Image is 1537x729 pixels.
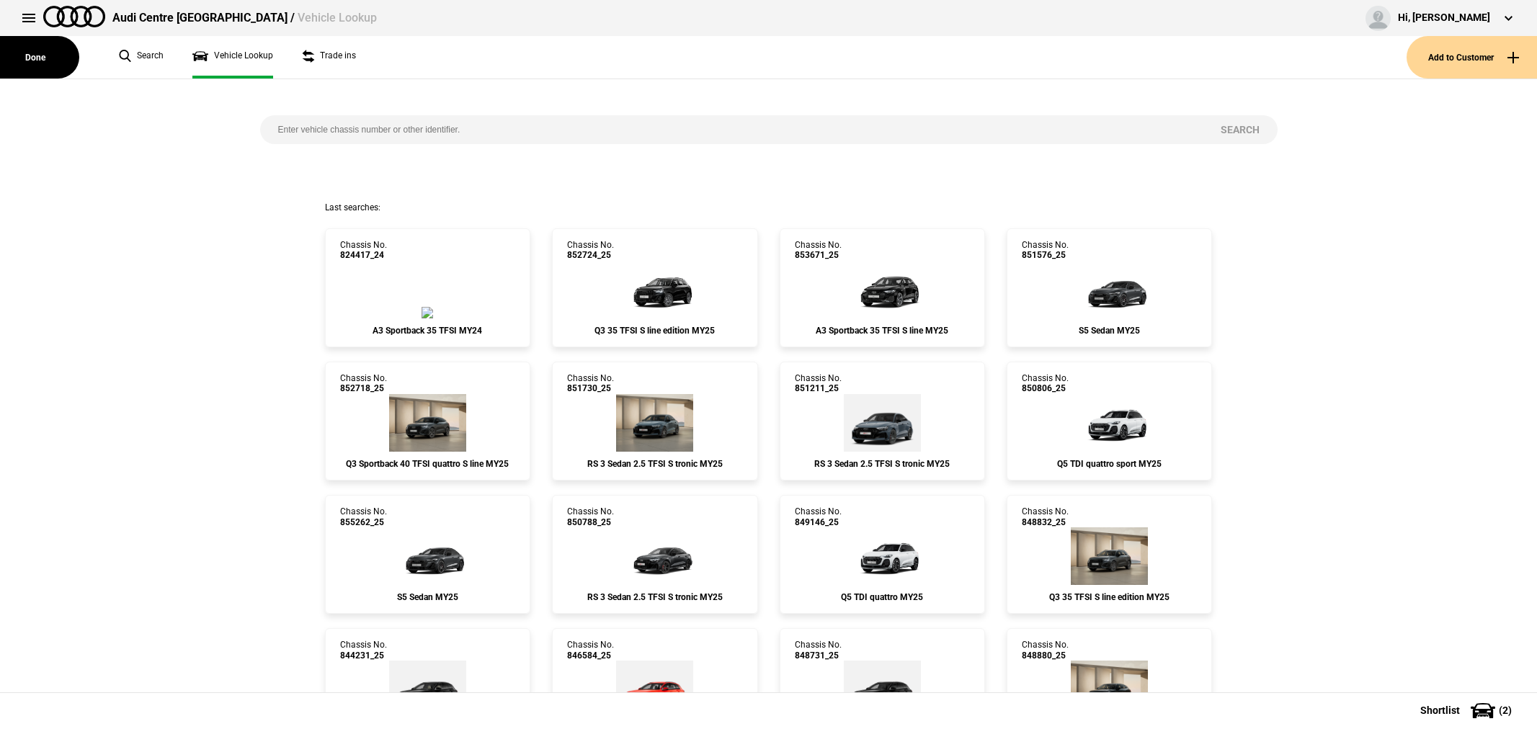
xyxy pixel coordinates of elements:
[1022,250,1069,260] span: 851576_25
[340,459,515,469] div: Q3 Sportback 40 TFSI quattro S line MY25
[795,640,842,661] div: Chassis No.
[839,527,925,585] img: Audi_GUBAUY_25_FW_2Y2Y_PAH_WA7_6FJ_F80_H65_(Nadin:_6FJ_C56_F80_H65_PAH_S9S_WA7)_ext.png
[422,307,433,318] img: Audi_8YAAZG_24_AC_H1H1_MP_V98_WA7_3FB_4E6_(Nadin:_3FB_4E6_4L6_6XI_C41_V98_WA7_Y4Z)_ext.png
[567,459,742,469] div: RS 3 Sedan 2.5 TFSI S tronic MY25
[1398,11,1490,25] div: Hi, [PERSON_NAME]
[1066,261,1153,318] img: Audi_FU2S5Y_25S_GX_6Y6Y_PAH_9VS_WA2_PQ7_PYH_PWO_3FP_F19_(Nadin:_3FP_9VS_C92_F19_PAH_PQ7_PWO_PYH_S...
[1407,36,1537,79] button: Add to Customer
[1022,240,1069,261] div: Chassis No.
[1499,705,1512,715] span: ( 2 )
[795,383,842,393] span: 851211_25
[1071,661,1148,718] img: Audi_F3NCCX_25LE_FZ_0E0E_V72_WN8_X8C_(Nadin:_C62_V72_WN8)_ext.png
[1420,705,1460,715] span: Shortlist
[302,36,356,79] a: Trade ins
[340,373,387,394] div: Chassis No.
[567,250,614,260] span: 852724_25
[567,240,614,261] div: Chassis No.
[340,240,387,261] div: Chassis No.
[795,240,842,261] div: Chassis No.
[192,36,273,79] a: Vehicle Lookup
[844,394,921,452] img: Audi_8YMRWY_25_TG_8R8R_5MB_PEJ_64U_(Nadin:_5MB_64U_C48_PEJ)_ext.png
[1022,459,1197,469] div: Q5 TDI quattro sport MY25
[1022,373,1069,394] div: Chassis No.
[1022,640,1069,661] div: Chassis No.
[340,506,387,527] div: Chassis No.
[1022,650,1069,661] span: 848880_25
[795,326,970,336] div: A3 Sportback 35 TFSI S line MY25
[839,261,925,318] img: Audi_8YFCYG_25_EI_0E0E_WBX_3L5_PWL_PY5_PYY_(Nadin:_3L5_C56_PWL_PY5_PYY_WBX)_ext.png
[119,36,164,79] a: Search
[340,650,387,661] span: 844231_25
[340,592,515,602] div: S5 Sedan MY25
[112,10,377,26] div: Audi Centre [GEOGRAPHIC_DATA] /
[384,527,471,585] img: Audi_FU2S5Y_25S_GX_6Y6Y_PAH_WA2_PQ7_8RT_PYH_PWO_F19_(Nadin:_8RT_C92_F19_PAH_PQ7_PWO_PYH_SN8_WA2)_...
[1022,506,1069,527] div: Chassis No.
[1022,592,1197,602] div: Q3 35 TFSI S line edition MY25
[1399,692,1537,728] button: Shortlist(2)
[1022,383,1069,393] span: 850806_25
[567,383,614,393] span: 851730_25
[567,326,742,336] div: Q3 35 TFSI S line edition MY25
[389,661,466,718] img: Audi_GFBA28_25_II_0E0E_3FU_WA2_4D3_V39_QE2_PWF_PAH_PY2_(Nadin:_3FU_4D3_C03_PAH_PWF_PY2_QE2_SN8_V3...
[1022,326,1197,336] div: S5 Sedan MY25
[1066,394,1153,452] img: Audi_GUBAUY_25S_GX_2Y2Y_WA9_PAH_WA7_5MB_6FJ_PQ7_WXC_PWL_PYH_F80_H65_(Nadin:_5MB_6FJ_C56_F80_H65_P...
[1071,527,1148,585] img: Audi_F3BCCX_25LE_FZ_6Y6Y_3S2_6FJ_V72_WN8_(Nadin:_3S2_6FJ_C62_V72_WN8)_ext.png
[795,592,970,602] div: Q5 TDI quattro MY25
[1203,115,1278,144] button: Search
[795,373,842,394] div: Chassis No.
[616,661,693,718] img: Audi_GFBA1A_25_FW_G1G1_FB5_(Nadin:_C05_FB5_SN8)_ext.png
[795,517,842,527] span: 849146_25
[612,261,698,318] img: Audi_F3BCCX_25LE_FZ_0E0E_3FU_QQ2_3S2_V72_WN8_(Nadin:_3FU_3S2_C62_QQ2_V72_WN8)_ext.png
[260,115,1203,144] input: Enter vehicle chassis number or other identifier.
[795,459,970,469] div: RS 3 Sedan 2.5 TFSI S tronic MY25
[43,6,105,27] img: audi.png
[1022,517,1069,527] span: 848832_25
[340,383,387,393] span: 852718_25
[616,394,693,452] img: Audi_8YMRWY_25_TG_8R8R_5MB_PEJ_64T_(Nadin:_5MB_64T_C48_PEJ)_ext.png
[325,202,380,213] span: Last searches:
[567,506,614,527] div: Chassis No.
[298,11,377,24] span: Vehicle Lookup
[844,661,921,718] img: Audi_GFBA38_25_GX_0E0E_WA7_WA2_PAH_PYH_V39_PQ3_PG6_VW5_(Nadin:_C05_PAH_PG6_PQ3_PYH_V39_VW5_WA2_WA...
[567,640,614,661] div: Chassis No.
[567,592,742,602] div: RS 3 Sedan 2.5 TFSI S tronic MY25
[340,250,387,260] span: 824417_24
[795,650,842,661] span: 848731_25
[340,640,387,661] div: Chassis No.
[567,517,614,527] span: 850788_25
[795,250,842,260] span: 853671_25
[795,506,842,527] div: Chassis No.
[340,326,515,336] div: A3 Sportback 35 TFSI MY24
[567,650,614,661] span: 846584_25
[567,373,614,394] div: Chassis No.
[612,527,698,585] img: Audi_8YMRWY_25_QH_6Y6Y__(Nadin:_C48)_ext.png
[340,517,387,527] span: 855262_25
[389,394,466,452] img: Audi_F3NC6Y_25_EI_6Y6Y_PXC_WC7_6FJ_52Z_2JD_(Nadin:_2JD_52Z_6FJ_C62_PXC_WC7)_ext.png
